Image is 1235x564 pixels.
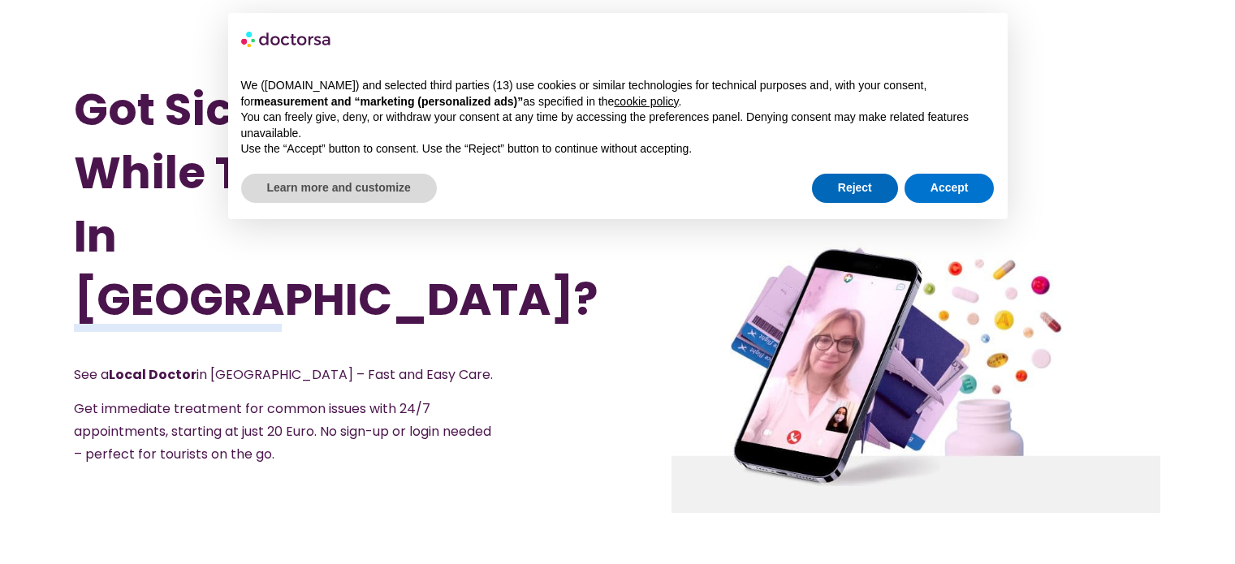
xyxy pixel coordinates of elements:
p: We ([DOMAIN_NAME]) and selected third parties (13) use cookies or similar technologies for techni... [241,78,995,110]
button: Accept [905,174,995,203]
h1: Got Sick While Traveling In [GEOGRAPHIC_DATA]? [74,78,536,331]
span: See a in [GEOGRAPHIC_DATA] – Fast and Easy Care. [74,365,493,384]
p: Use the “Accept” button to consent. Use the “Reject” button to continue without accepting. [241,141,995,157]
img: logo [241,26,332,52]
span: Get immediate treatment for common issues with 24/7 appointments, starting at just 20 Euro. No si... [74,399,491,463]
p: You can freely give, deny, or withdraw your consent at any time by accessing the preferences pane... [241,110,995,141]
strong: Local Doctor [109,365,196,384]
a: cookie policy [614,95,678,108]
button: Reject [812,174,898,203]
strong: measurement and “marketing (personalized ads)” [254,95,523,108]
button: Learn more and customize [241,174,437,203]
